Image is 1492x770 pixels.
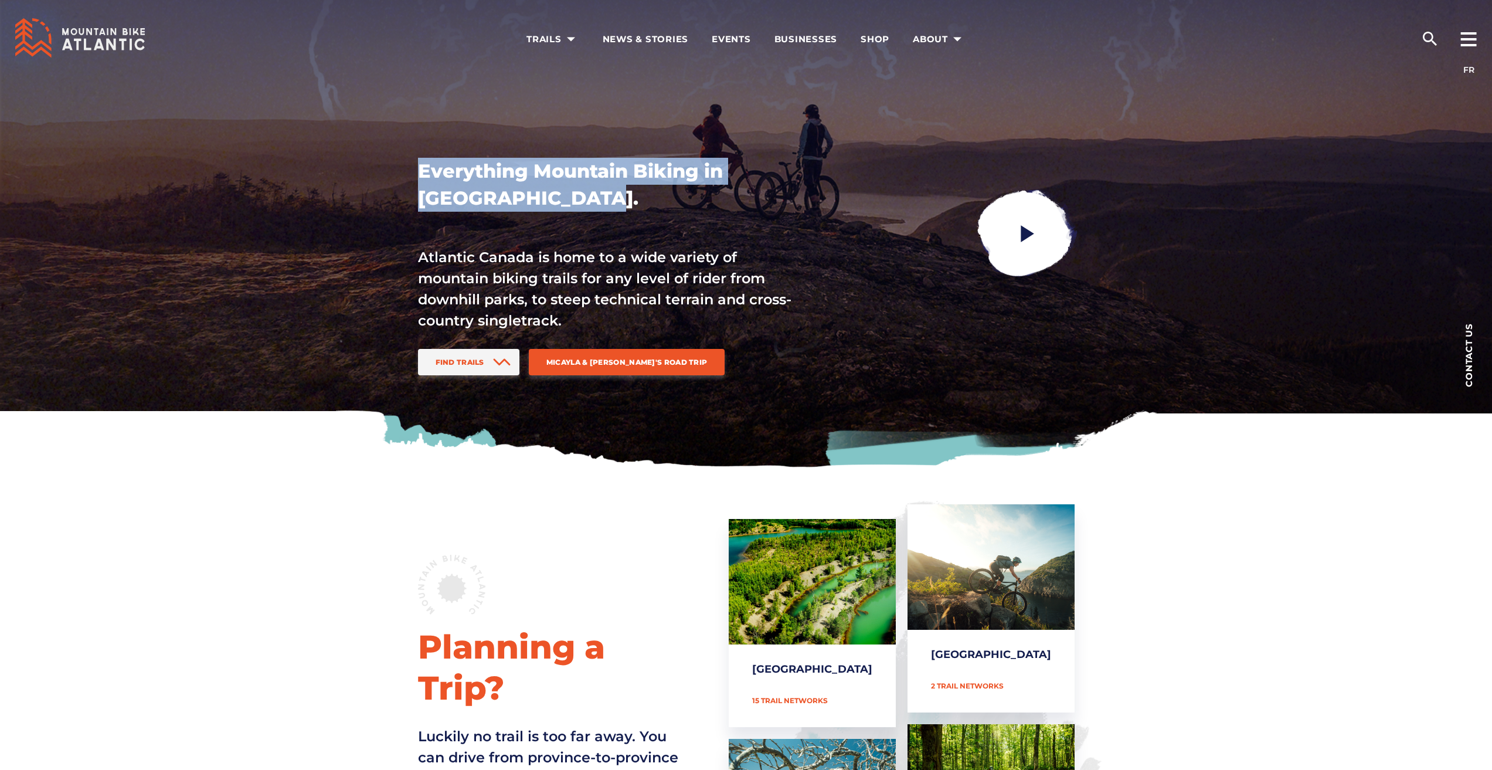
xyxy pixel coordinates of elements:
ion-icon: arrow dropdown [563,31,579,48]
span: Trails [526,33,579,45]
span: News & Stories [603,33,689,45]
img: MTB Atlantic badge [418,555,485,615]
ion-icon: play [1017,223,1038,244]
h1: Everything Mountain Biking in [GEOGRAPHIC_DATA]. [418,158,793,212]
a: Micayla & [PERSON_NAME]'s Road Trip [529,349,725,375]
h2: Planning a Trip? [418,626,694,708]
ion-icon: arrow dropdown [949,31,966,48]
p: Atlantic Canada is home to a wide variety of mountain biking trails for any level of rider from d... [418,247,793,331]
span: Find Trails [436,358,484,367]
a: Find Trails [418,349,519,375]
a: FR [1463,65,1474,75]
span: Events [712,33,751,45]
ion-icon: search [1420,29,1439,48]
span: Micayla & [PERSON_NAME]'s Road Trip [546,358,708,367]
a: Contact us [1445,305,1492,405]
span: Contact us [1464,323,1473,387]
span: About [913,33,966,45]
span: Shop [861,33,889,45]
span: Businesses [774,33,838,45]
